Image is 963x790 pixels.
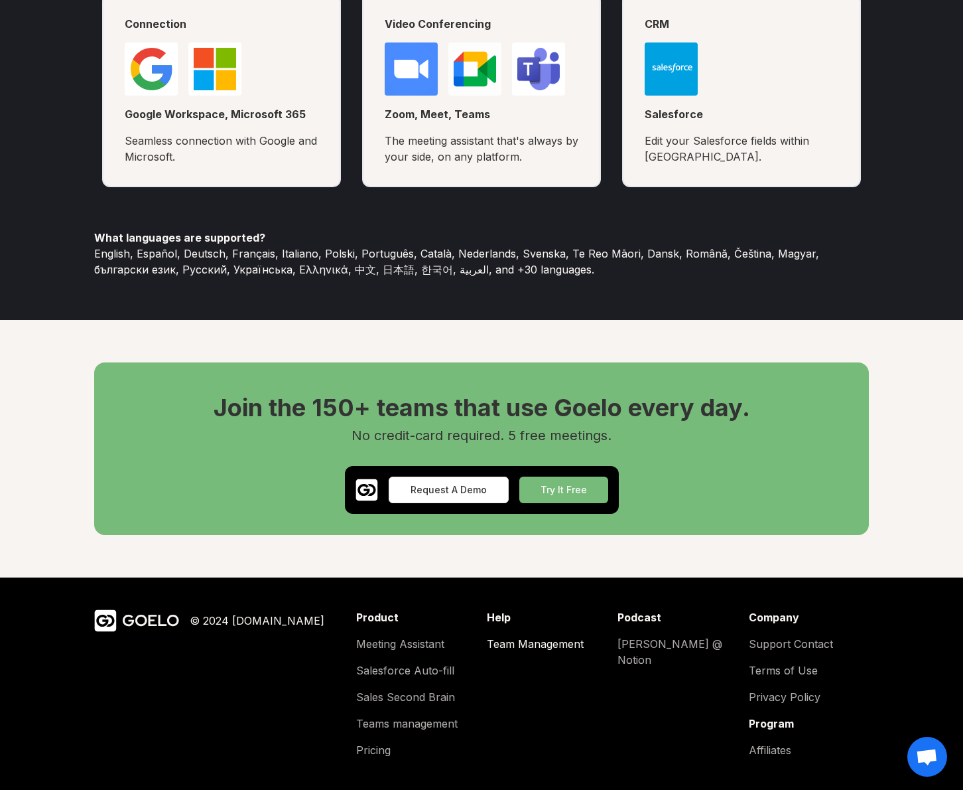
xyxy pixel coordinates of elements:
[749,663,869,678] a: Terms of Use
[94,609,179,632] a: GOELO
[749,636,869,652] a: Support Contact
[352,421,611,445] div: No credit-card required. 5 free meetings.
[214,384,750,421] h2: Join the 150+ teams that use Goelo every day.
[94,609,117,632] img: Goelo Logo
[749,716,869,732] div: Program
[749,609,869,625] div: Company
[356,742,476,758] a: Pricing
[617,636,738,668] a: [PERSON_NAME] @ Notion
[907,737,947,777] div: Open chat
[389,477,509,503] button: Request A Demo
[125,133,318,165] div: Seamless connection with Google and Microsoft.
[454,48,496,90] img: Logo Salesforce
[385,42,438,96] img: Logo Salesforce
[356,689,476,705] a: Sales Second Brain
[356,716,476,732] a: Teams management
[194,48,236,90] img: Logo Salesforce
[356,609,476,625] div: Product
[356,663,476,678] a: Salesforce Auto-fill
[645,42,698,96] img: Logo Salesforce
[94,187,869,277] div: English, Español, Deutsch, Français, Italiano, Polski, Português, Català, Nederlands, Svenska, Te...
[356,636,476,652] a: Meeting Assistant
[122,610,179,631] div: GOELO
[385,16,578,32] h3: Video Conferencing
[94,231,265,244] b: What languages are supported?
[645,133,838,165] div: Edit your Salesforce fields within [GEOGRAPHIC_DATA].
[355,477,378,503] img: Goelo Logo
[749,742,869,758] a: Affiliates
[385,133,578,165] div: The meeting assistant that's always by your side, on any platform.
[190,613,324,629] div: © 2024 [DOMAIN_NAME]
[645,106,838,122] div: Salesforce
[487,636,607,652] a: Team Management
[130,48,172,90] img: Logo Salesforce
[645,16,838,32] h3: CRM
[487,609,607,625] div: Help
[617,609,738,625] div: Podcast
[385,106,578,122] div: Zoom, Meet, Teams
[125,106,318,122] div: Google Workspace, Microsoft 365
[519,477,608,503] button: Try It Free
[517,48,560,90] img: Logo Salesforce
[749,689,869,705] a: Privacy Policy
[125,16,318,32] h3: Connection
